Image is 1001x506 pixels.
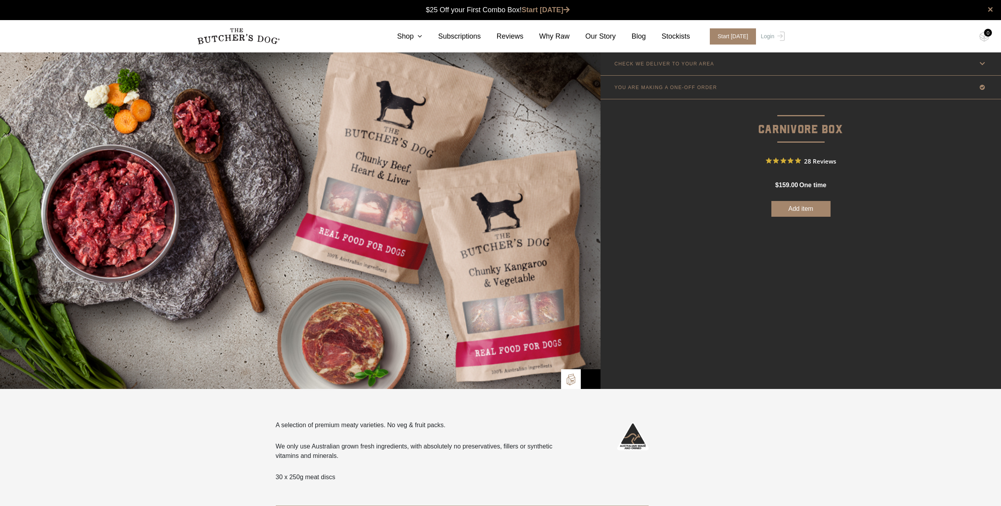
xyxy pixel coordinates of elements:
[771,201,831,217] button: Add item
[601,76,1001,99] a: YOU ARE MAKING A ONE-OFF ORDER
[481,31,524,42] a: Reviews
[988,5,993,14] a: close
[766,155,836,167] button: Rated 4.9 out of 5 stars from 28 reviews. Jump to reviews.
[522,6,570,14] a: Start [DATE]
[601,52,1001,75] a: CHECK WE DELIVER TO YOUR AREA
[276,442,574,461] p: We only use Australian grown fresh ingredients, with absolutely no preservatives, fillers or synt...
[570,31,616,42] a: Our Story
[276,473,574,482] p: 30 x 250g meat discs
[601,99,1001,139] p: Carnivore Box
[565,374,577,385] img: TBD_Build-A-Box.png
[779,182,798,188] span: 159.00
[616,31,646,42] a: Blog
[775,182,779,188] span: $
[614,85,717,90] p: YOU ARE MAKING A ONE-OFF ORDER
[804,155,836,167] span: 28 Reviews
[702,28,759,45] a: Start [DATE]
[524,31,570,42] a: Why Raw
[614,61,714,67] p: CHECK WE DELIVER TO YOUR AREA
[381,31,422,42] a: Shop
[585,373,597,385] img: Bowl-Icon2.png
[799,182,826,188] span: one time
[422,31,481,42] a: Subscriptions
[276,420,574,482] div: A selection of premium meaty varieties. No veg & fruit packs.
[646,31,690,42] a: Stockists
[759,28,784,45] a: Login
[617,420,649,452] img: Australian-Made_White.png
[979,32,989,42] img: TBD_Cart-Empty.png
[710,28,756,45] span: Start [DATE]
[984,29,992,37] div: 0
